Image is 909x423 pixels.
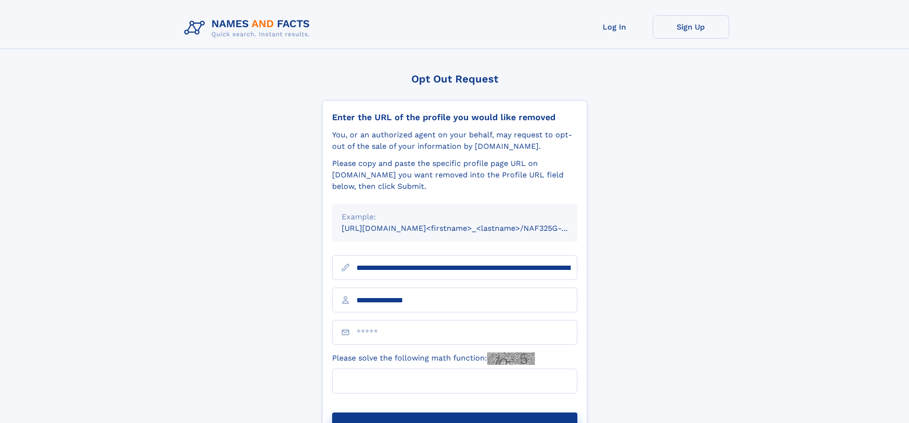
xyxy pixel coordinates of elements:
small: [URL][DOMAIN_NAME]<firstname>_<lastname>/NAF325G-xxxxxxxx [342,224,596,233]
div: Please copy and paste the specific profile page URL on [DOMAIN_NAME] you want removed into the Pr... [332,158,577,192]
a: Log In [576,15,653,39]
div: Enter the URL of the profile you would like removed [332,112,577,123]
a: Sign Up [653,15,729,39]
div: You, or an authorized agent on your behalf, may request to opt-out of the sale of your informatio... [332,129,577,152]
img: Logo Names and Facts [180,15,318,41]
label: Please solve the following math function: [332,352,535,365]
div: Example: [342,211,568,223]
div: Opt Out Request [322,73,587,85]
